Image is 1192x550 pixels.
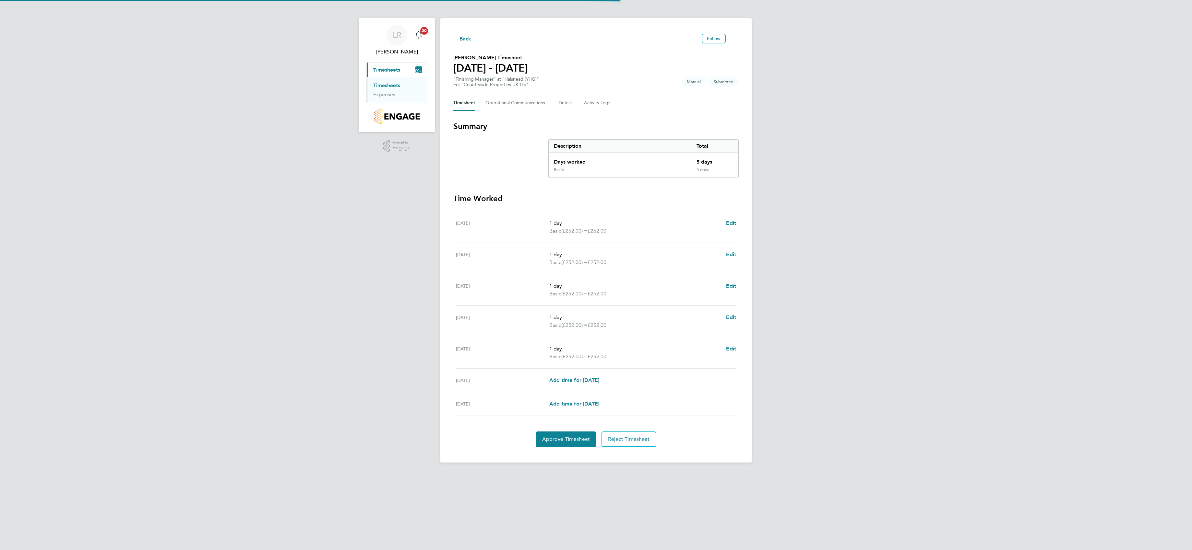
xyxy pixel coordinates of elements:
[549,258,561,266] span: Basic
[367,77,427,103] div: Timesheets
[366,48,427,56] span: Lee Roche
[728,37,739,40] button: Timesheets Menu
[707,36,721,41] span: Follow
[359,18,435,132] nav: Main navigation
[549,282,721,290] p: 1 day
[691,153,738,167] div: 5 days
[373,82,400,88] a: Timesheets
[456,219,549,235] div: [DATE]
[549,290,561,298] span: Basic
[456,314,549,329] div: [DATE]
[561,228,588,234] span: (£252.00) =
[374,109,420,124] img: countryside-properties-logo-retina.png
[549,140,691,153] div: Description
[588,259,606,265] span: £252.00
[453,193,739,204] h3: Time Worked
[602,431,656,447] button: Reject Timesheet
[456,251,549,266] div: [DATE]
[366,109,427,124] a: Go to home page
[726,314,736,320] span: Edit
[588,228,606,234] span: £252.00
[393,31,401,39] span: LR
[392,145,411,151] span: Engage
[383,140,411,152] a: Powered byEngage
[588,291,606,297] span: £252.00
[726,251,736,258] span: Edit
[726,346,736,352] span: Edit
[726,282,736,290] a: Edit
[373,91,395,97] a: Expenses
[584,95,611,111] button: Activity Logs
[542,436,590,442] span: Approve Timesheet
[561,353,588,360] span: (£252.00) =
[549,400,599,408] a: Add time for [DATE]
[536,431,596,447] button: Approve Timesheet
[691,167,738,178] div: 5 days
[561,259,588,265] span: (£252.00) =
[549,321,561,329] span: Basic
[682,76,706,87] span: This timesheet was manually created.
[548,139,739,178] div: Summary
[453,34,471,42] button: Back
[549,353,561,361] span: Basic
[453,121,739,132] h3: Summary
[702,34,726,43] button: Follow
[549,227,561,235] span: Basic
[559,95,574,111] button: Details
[549,401,599,407] span: Add time for [DATE]
[456,282,549,298] div: [DATE]
[588,353,606,360] span: £252.00
[726,251,736,258] a: Edit
[485,95,548,111] button: Operational Communications
[420,27,428,35] span: 20
[561,291,588,297] span: (£252.00) =
[726,220,736,226] span: Edit
[691,140,738,153] div: Total
[549,345,721,353] p: 1 day
[561,322,588,328] span: (£252.00) =
[549,219,721,227] p: 1 day
[367,63,427,77] button: Timesheets
[366,25,427,56] a: LR[PERSON_NAME]
[456,400,549,408] div: [DATE]
[456,376,549,384] div: [DATE]
[453,76,539,87] div: "Finishing Manager" at "Halsnead (YHG)"
[554,167,564,172] div: Basic
[709,76,739,87] span: This timesheet is Submitted.
[549,314,721,321] p: 1 day
[549,153,691,167] div: Days worked
[726,219,736,227] a: Edit
[549,251,721,258] p: 1 day
[453,82,539,87] div: For "Countryside Properties UK Ltd"
[608,436,650,442] span: Reject Timesheet
[453,62,528,74] h1: [DATE] - [DATE]
[453,95,475,111] button: Timesheet
[726,345,736,353] a: Edit
[726,283,736,289] span: Edit
[726,314,736,321] a: Edit
[549,376,599,384] a: Add time for [DATE]
[373,67,400,73] span: Timesheets
[588,322,606,328] span: £252.00
[456,345,549,361] div: [DATE]
[412,25,425,45] a: 20
[453,54,528,62] h2: [PERSON_NAME] Timesheet
[459,35,471,43] span: Back
[453,121,739,447] section: Timesheet
[392,140,411,145] span: Powered by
